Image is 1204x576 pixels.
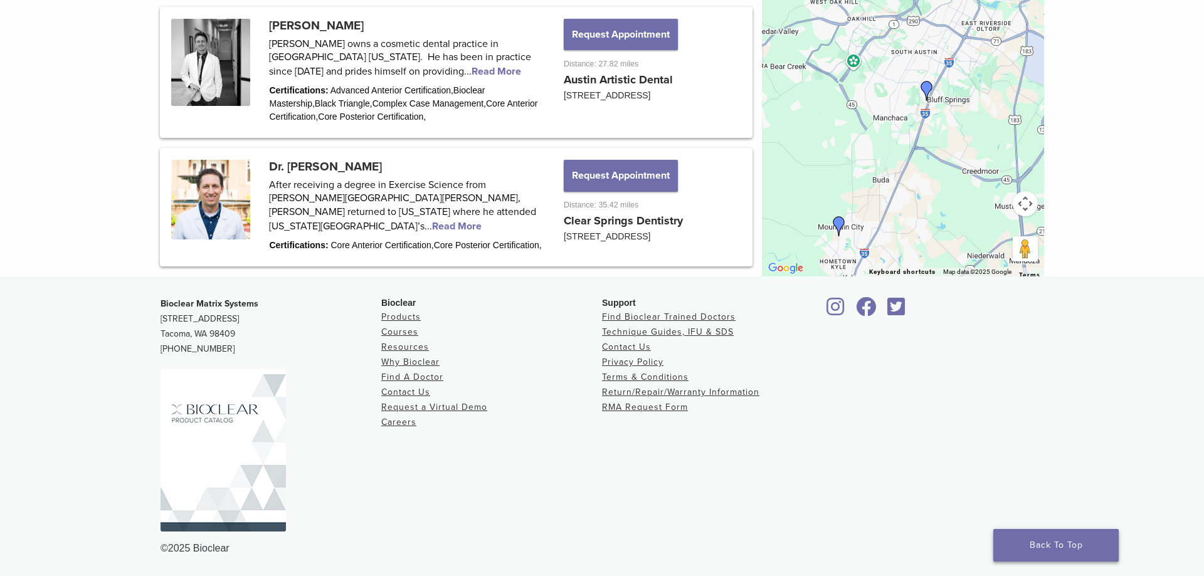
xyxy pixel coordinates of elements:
[993,529,1119,562] a: Back To Top
[381,417,416,427] a: Careers
[564,19,678,50] button: Request Appointment
[765,260,806,276] a: Open this area in Google Maps (opens a new window)
[602,402,688,412] a: RMA Request Form
[824,211,854,241] div: Dr. David McIntyre
[602,312,736,322] a: Find Bioclear Trained Doctors
[161,298,258,309] strong: Bioclear Matrix Systems
[602,342,651,352] a: Contact Us
[602,357,663,367] a: Privacy Policy
[161,296,381,357] p: [STREET_ADDRESS] Tacoma, WA 98409 [PHONE_NUMBER]
[161,541,1043,556] div: ©2025 Bioclear
[381,402,487,412] a: Request a Virtual Demo
[823,305,849,317] a: Bioclear
[602,298,636,308] span: Support
[161,369,286,531] img: Bioclear
[869,268,936,276] button: Keyboard shortcuts
[564,160,678,191] button: Request Appointment
[1013,236,1038,261] button: Drag Pegman onto the map to open Street View
[602,387,759,397] a: Return/Repair/Warranty Information
[943,268,1011,275] span: Map data ©2025 Google
[381,357,440,367] a: Why Bioclear
[1013,191,1038,216] button: Map camera controls
[381,312,421,322] a: Products
[883,305,909,317] a: Bioclear
[1019,271,1040,279] a: Terms (opens in new tab)
[381,298,416,308] span: Bioclear
[852,305,880,317] a: Bioclear
[381,387,430,397] a: Contact Us
[381,327,418,337] a: Courses
[381,342,429,352] a: Resources
[765,260,806,276] img: Google
[381,372,443,382] a: Find A Doctor
[602,327,734,337] a: Technique Guides, IFU & SDS
[912,76,942,106] div: Dr. Jarett Hulse
[602,372,689,382] a: Terms & Conditions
